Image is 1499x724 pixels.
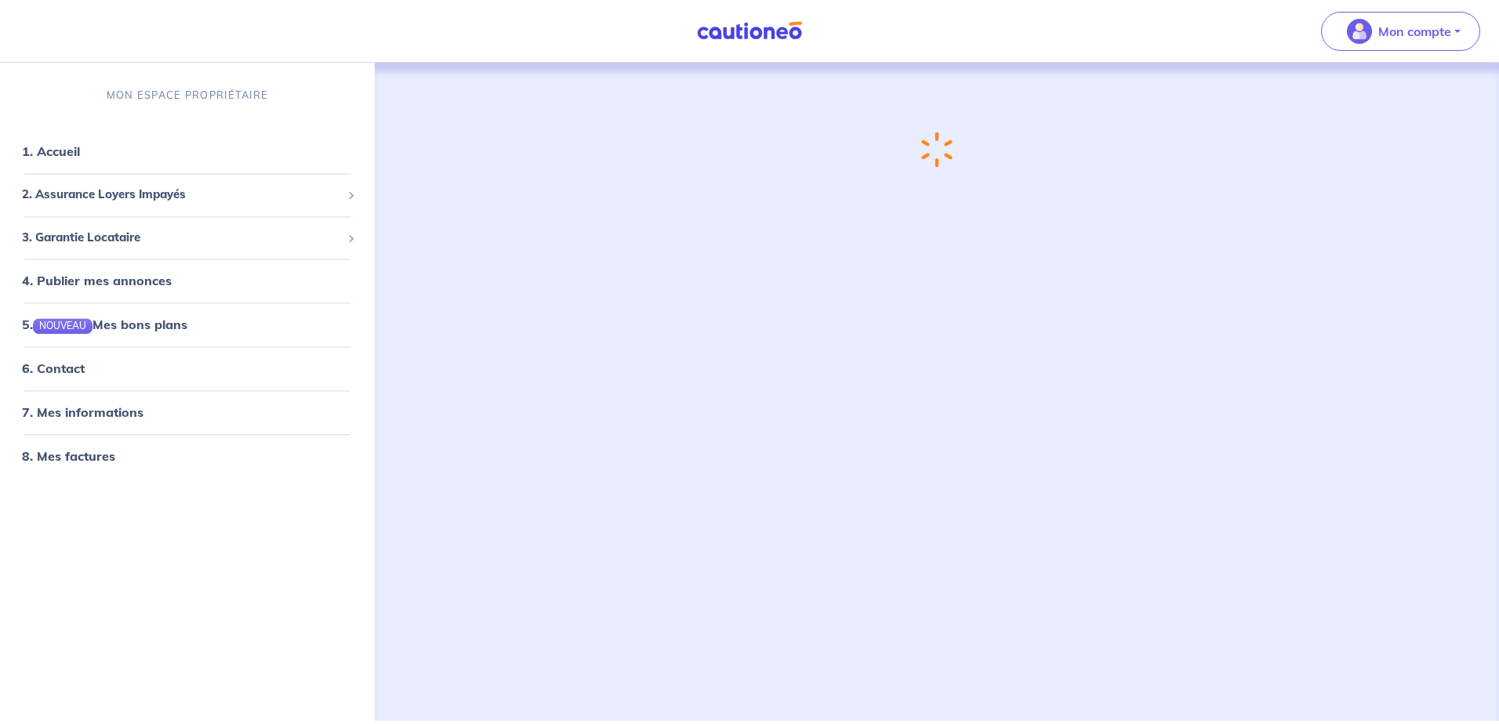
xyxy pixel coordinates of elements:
div: 4. Publier mes annonces [6,266,368,297]
span: 3. Garantie Locataire [22,229,341,247]
div: 5.NOUVEAUMes bons plans [6,310,368,341]
img: illu_account_valid_menu.svg [1347,19,1372,44]
a: 8. Mes factures [22,449,115,465]
a: 1. Accueil [22,144,80,160]
button: illu_account_valid_menu.svgMon compte [1321,12,1480,51]
div: 3. Garantie Locataire [6,223,368,253]
a: 6. Contact [22,361,85,377]
p: MON ESPACE PROPRIÉTAIRE [107,88,268,103]
div: 1. Accueil [6,136,368,168]
div: 6. Contact [6,353,368,385]
div: 8. Mes factures [6,441,368,472]
img: Cautioneo [691,21,808,41]
img: loading-spinner [920,132,953,168]
div: 2. Assurance Loyers Impayés [6,180,368,211]
a: 4. Publier mes annonces [22,273,172,289]
a: 7. Mes informations [22,405,143,421]
p: Mon compte [1378,22,1451,41]
span: 2. Assurance Loyers Impayés [22,186,341,205]
a: 5.NOUVEAUMes bons plans [22,317,187,333]
div: 7. Mes informations [6,397,368,429]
